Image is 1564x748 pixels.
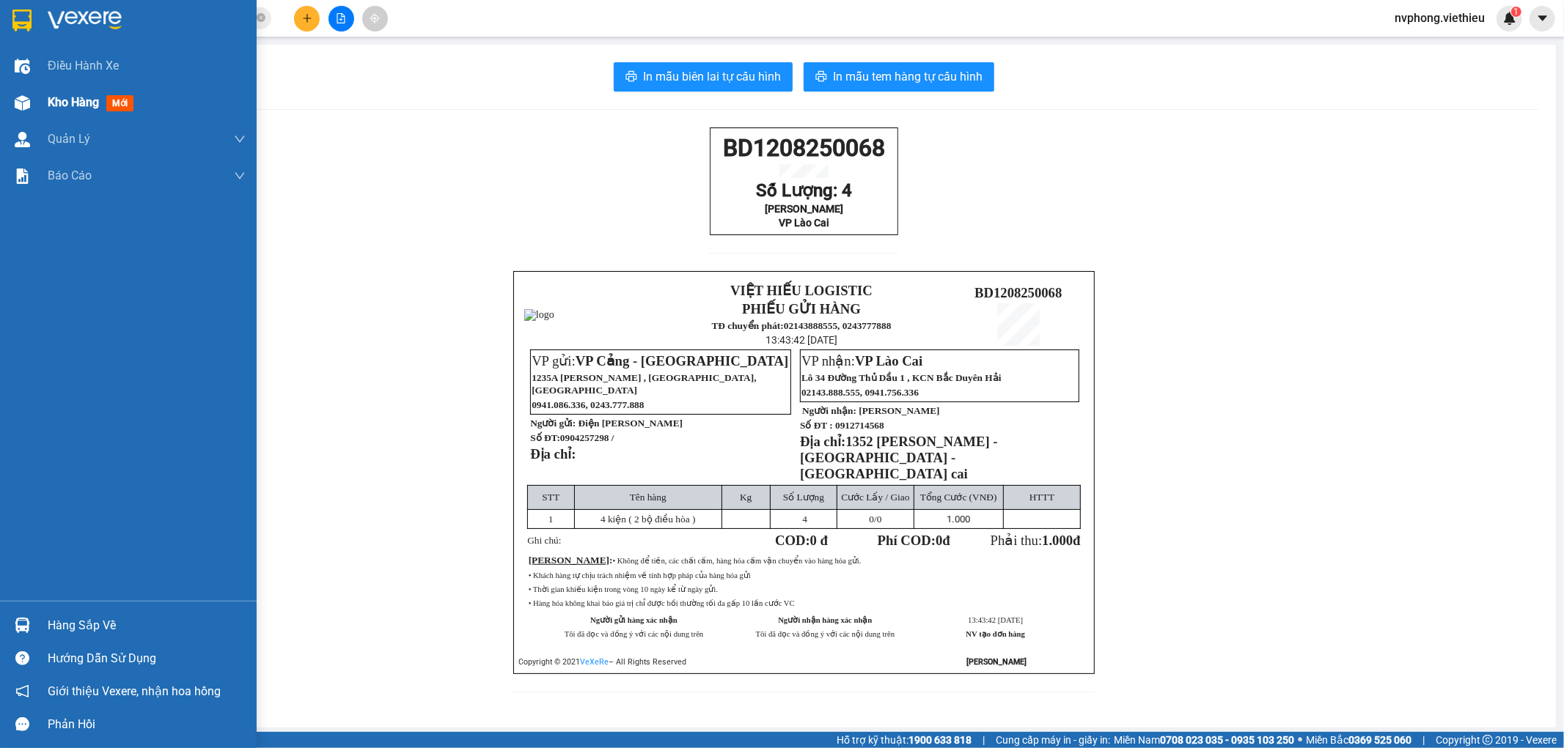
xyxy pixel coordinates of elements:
button: printerIn mẫu tem hàng tự cấu hình [804,62,994,92]
span: BD1208250074 [143,85,230,100]
img: solution-icon [15,169,30,184]
button: printerIn mẫu biên lai tự cấu hình [614,62,793,92]
span: VP Cảng - [GEOGRAPHIC_DATA] [576,353,789,369]
span: 1 [548,514,554,525]
strong: 1900 633 818 [908,734,972,746]
span: close-circle [257,12,265,26]
strong: NV tạo đơn hàng [966,630,1025,638]
span: Kg [740,492,752,503]
span: [PERSON_NAME] [859,405,939,416]
strong: Người nhận hàng xác nhận [778,616,872,624]
strong: VIỆT HIẾU LOGISTIC [67,12,138,43]
strong: PHIẾU GỬI HÀNG [65,46,139,78]
a: VeXeRe [580,657,609,667]
span: Tên hàng [630,492,667,503]
span: Cước Lấy / Giao [841,492,909,503]
span: 1.000 [1042,533,1073,548]
span: 1235A [PERSON_NAME] , [GEOGRAPHIC_DATA], [GEOGRAPHIC_DATA] [532,372,756,396]
div: Hàng sắp về [48,615,246,637]
span: plus [302,13,312,23]
button: caret-down [1530,6,1555,32]
span: nvphong.viethieu [1383,9,1497,27]
strong: Số ĐT: [530,432,614,443]
img: warehouse-icon [15,95,30,111]
span: VP Lào Cai [779,217,829,229]
span: Kho hàng [48,95,99,109]
div: Phản hồi [48,714,246,736]
img: icon-new-feature [1503,12,1516,25]
span: 0912714568 [835,420,884,431]
span: In mẫu tem hàng tự cấu hình [833,67,983,86]
strong: [PERSON_NAME] [966,657,1027,667]
span: Tôi đã đọc và đồng ý với các nội dung trên [565,630,704,638]
strong: COD: [775,533,828,548]
strong: PHIẾU GỬI HÀNG [742,301,861,316]
span: 1352 [PERSON_NAME] -[GEOGRAPHIC_DATA] - [GEOGRAPHIC_DATA] cai [800,434,998,481]
span: BD1208250068 [723,134,885,162]
img: warehouse-icon [15,132,30,147]
span: • Khách hàng tự chịu trách nhiệm về tính hợp pháp của hàng hóa gửi [529,571,751,579]
span: HTTT [1029,492,1054,503]
span: : [529,555,613,566]
span: 13:43:42 [DATE] [968,616,1023,624]
strong: 02143888555, 0243777888 [78,92,142,115]
div: Hướng dẫn sử dụng [48,648,246,670]
span: Cung cấp máy in - giấy in: [996,732,1110,748]
span: down [234,133,246,145]
span: [PERSON_NAME] [765,203,843,215]
strong: Người gửi: [530,418,576,429]
span: VP Lào Cai [855,353,922,369]
strong: Địa chỉ: [530,446,576,462]
strong: Số ĐT : [800,420,833,431]
strong: Phí COD: đ [878,533,950,548]
span: Hỗ trợ kỹ thuật: [837,732,972,748]
span: Tổng Cước (VNĐ) [920,492,997,503]
span: copyright [1483,735,1493,745]
strong: 02143888555, 0243777888 [784,320,892,331]
span: 1.000 [947,514,970,525]
strong: Địa chỉ: [800,434,845,449]
span: down [234,170,246,182]
strong: TĐ chuyển phát: [712,320,784,331]
img: logo-vxr [12,10,32,32]
span: file-add [336,13,346,23]
strong: Người nhận: [802,405,856,416]
span: 02143.888.555, 0941.756.336 [801,387,919,398]
span: printer [625,70,637,84]
img: logo [5,44,62,100]
button: plus [294,6,320,32]
span: 0 [869,514,874,525]
span: ⚪️ [1298,737,1302,743]
span: notification [15,684,29,698]
span: caret-down [1536,12,1549,25]
span: Quản Lý [48,130,90,148]
span: | [983,732,985,748]
strong: VIỆT HIẾU LOGISTIC [730,283,873,298]
strong: 0369 525 060 [1348,734,1411,746]
span: Ghi chú: [527,535,561,546]
span: VP gửi: [532,353,788,369]
strong: Người gửi hàng xác nhận [590,616,678,624]
span: Điện [PERSON_NAME] [579,418,683,429]
strong: 0708 023 035 - 0935 103 250 [1160,734,1294,746]
span: message [15,717,29,731]
span: Điều hành xe [48,56,119,75]
span: • Hàng hóa không khai báo giá trị chỉ được bồi thường tối đa gấp 10 lần cước VC [529,599,795,607]
img: logo [524,309,554,321]
img: warehouse-icon [15,59,30,74]
span: 4 [802,514,807,525]
span: aim [370,13,380,23]
span: • Thời gian khiếu kiện trong vòng 10 ngày kể từ ngày gửi. [529,585,718,593]
span: printer [815,70,827,84]
button: file-add [328,6,354,32]
span: Báo cáo [48,166,92,185]
span: BD1208250068 [974,285,1062,300]
span: • Không để tiền, các chất cấm, hàng hóa cấm vận chuyển vào hàng hóa gửi. [613,557,862,565]
span: mới [106,95,133,111]
span: 0 đ [810,533,828,548]
span: close-circle [257,13,265,22]
span: VP nhận: [801,353,922,369]
span: STT [542,492,559,503]
strong: TĐ chuyển phát: [63,81,126,103]
span: 0 [936,533,942,548]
